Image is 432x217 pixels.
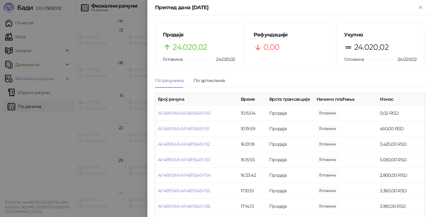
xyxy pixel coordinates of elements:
[155,4,417,11] div: Преглед дана [DATE]
[344,31,417,39] h5: Укупно
[158,172,211,178] a: AF4B95A9-AF4B95A9-154
[238,93,267,105] th: Време
[238,121,267,137] td: 10:19:59
[238,137,267,152] td: 16:01:18
[158,157,210,163] a: AF4B95A9-AF4B95A9-153
[377,105,425,121] td: 0,02 RSD
[158,110,211,116] a: AF4B95A9-AF4B95A9-150
[267,121,314,137] td: Продаја
[158,188,210,194] a: AF4B95A9-AF4B95A9-155
[267,199,314,214] td: Продаја
[354,41,389,53] span: 24.020,02
[212,56,235,63] span: 24.020,02
[158,203,211,209] a: AF4B95A9-AF4B95A9-156
[417,4,424,11] button: Close
[267,105,314,121] td: Продаја
[377,137,425,152] td: 3.420,00 RSD
[377,199,425,214] td: 3.180,00 RSD
[267,183,314,199] td: Продаја
[377,121,425,137] td: 450,00 RSD
[317,110,338,117] span: 0,02
[267,168,314,183] td: Продаја
[314,93,377,105] th: Начини плаћања
[377,183,425,199] td: 3.360,00 RSD
[267,137,314,152] td: Продаја
[155,77,183,84] div: По рачунима
[163,31,235,39] h5: Продаје
[317,187,338,194] span: 3.360,00
[238,152,267,168] td: 16:15:55
[158,126,209,131] a: AF4B95A9-AF4B95A9-151
[238,199,267,214] td: 17:14:13
[317,203,338,210] span: 3.180,00
[194,77,225,84] div: По артиклима
[317,156,338,163] span: 5.050,00
[238,168,267,183] td: 16:33:42
[344,56,364,62] span: Готовина
[377,168,425,183] td: 2.800,00 RSD
[267,152,314,168] td: Продаја
[377,152,425,168] td: 5.050,00 RSD
[263,41,279,53] span: 0,00
[377,93,425,105] th: Износ
[267,93,314,105] th: Врста трансакције
[317,172,338,179] span: 2.800,00
[158,141,210,147] a: AF4B95A9-AF4B95A9-152
[393,56,417,63] span: 24.020,02
[238,183,267,199] td: 17:10:51
[173,41,207,53] span: 24.020,02
[238,105,267,121] td: 10:15:04
[254,31,326,39] h5: Рефундације
[163,56,182,62] span: Готовина
[317,125,338,132] span: 490,00
[155,93,238,105] th: Број рачуна
[317,141,338,148] span: 3.420,00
